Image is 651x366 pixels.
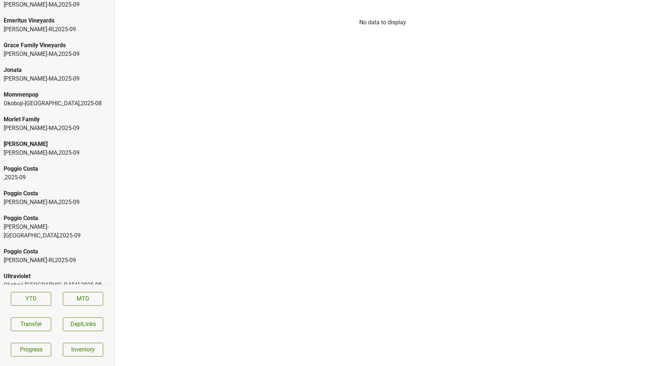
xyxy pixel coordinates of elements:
[4,50,110,58] div: [PERSON_NAME]-MA , 2025 - 09
[63,317,103,331] button: DeplLinks
[4,256,110,265] div: [PERSON_NAME]-RI , 2025 - 09
[63,343,103,357] a: Inventory
[4,140,110,149] div: [PERSON_NAME]
[4,214,110,223] div: Poggio Costa
[4,0,110,9] div: [PERSON_NAME]-MA , 2025 - 09
[4,272,110,281] div: Ultraviolet
[4,164,110,173] div: Poggio Costa
[11,343,51,357] a: Progress
[4,198,110,207] div: [PERSON_NAME]-MA , 2025 - 09
[4,99,110,108] div: Okoboji-[GEOGRAPHIC_DATA] , 2025 - 08
[63,292,103,306] a: MTD
[4,247,110,256] div: Poggio Costa
[4,41,110,50] div: Grace Family Vineyards
[4,149,110,157] div: [PERSON_NAME]-MA , 2025 - 09
[4,25,110,34] div: [PERSON_NAME]-RI , 2025 - 09
[4,90,110,99] div: Mommenpop
[11,292,51,306] a: YTD
[4,281,110,289] div: Okoboji-[GEOGRAPHIC_DATA] , 2025 - 08
[4,124,110,133] div: [PERSON_NAME]-MA , 2025 - 09
[4,189,110,198] div: Poggio Costa
[4,66,110,74] div: Jonata
[114,18,651,27] div: No data to display
[4,115,110,124] div: Morlet Family
[11,317,51,331] button: Transfer
[4,74,110,83] div: [PERSON_NAME]-MA , 2025 - 09
[4,223,110,240] div: [PERSON_NAME]-[GEOGRAPHIC_DATA] , 2025 - 09
[4,173,110,182] div: , 2025 - 09
[4,16,110,25] div: Emeritus Vineyards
